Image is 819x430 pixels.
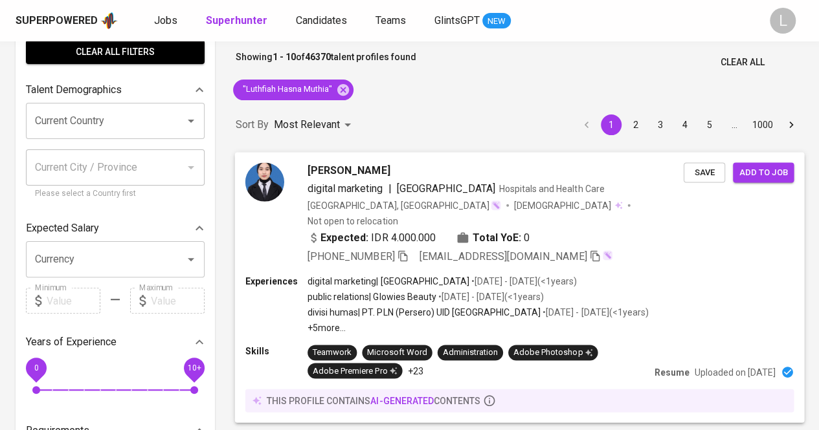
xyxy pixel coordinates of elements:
[26,334,117,350] p: Years of Experience
[574,114,803,135] nav: pagination navigation
[308,182,383,194] span: digital marketing
[655,365,690,378] p: Resume
[274,113,355,137] div: Most Relevant
[602,250,612,260] img: magic_wand.svg
[26,82,122,98] p: Talent Demographics
[206,14,267,27] b: Superhunter
[313,347,352,359] div: Teamwork
[407,364,423,377] p: +23
[436,290,544,303] p: • [DATE] - [DATE] ( <1 years )
[308,274,469,287] p: digital marketing | [GEOGRAPHIC_DATA]
[770,8,796,34] div: L
[499,183,604,193] span: Hospitals and Health Care
[675,114,695,135] button: Go to page 4
[625,114,646,135] button: Go to page 2
[267,394,480,407] p: this profile contains contents
[274,117,340,133] p: Most Relevant
[308,230,436,245] div: IDR 4.000.000
[443,347,498,359] div: Administration
[36,44,194,60] span: Clear All filters
[690,165,719,180] span: Save
[296,14,347,27] span: Candidates
[396,182,495,194] span: [GEOGRAPHIC_DATA]
[26,215,205,241] div: Expected Salary
[182,112,200,130] button: Open
[308,214,398,227] p: Not open to relocation
[748,114,777,135] button: Go to page 1000
[26,220,99,236] p: Expected Salary
[308,290,436,303] p: public relations | Glowies Beauty
[733,162,794,182] button: Add to job
[434,14,480,27] span: GlintsGPT
[308,199,501,211] div: [GEOGRAPHIC_DATA], [GEOGRAPHIC_DATA]
[236,153,803,422] a: [PERSON_NAME]digital marketing|[GEOGRAPHIC_DATA]Hospitals and Health Care[GEOGRAPHIC_DATA], [GEOG...
[491,200,501,210] img: magic_wand.svg
[376,14,406,27] span: Teams
[721,54,765,70] span: Clear All
[236,117,269,133] p: Sort By
[781,114,802,135] button: Go to next page
[233,83,340,96] span: "Luthfiah Hasna Muthia"
[434,13,511,29] a: GlintsGPT NEW
[308,306,541,319] p: divisi humas | PT. PLN (Persero) UID [GEOGRAPHIC_DATA]
[513,347,592,359] div: Adobe Photoshop
[245,274,308,287] p: Experiences
[739,165,787,180] span: Add to job
[236,50,416,74] p: Showing of talent profiles found
[367,347,427,359] div: Microsoft Word
[26,329,205,355] div: Years of Experience
[699,114,720,135] button: Go to page 5
[206,13,270,29] a: Superhunter
[313,365,397,377] div: Adobe Premiere Pro
[308,321,649,334] p: +5 more ...
[154,14,177,27] span: Jobs
[305,52,331,62] b: 46370
[388,180,391,196] span: |
[26,77,205,103] div: Talent Demographics
[245,162,284,201] img: 7745295f1fe94791bacc6e5e4d498f67.jpg
[245,345,308,358] p: Skills
[320,230,368,245] b: Expected:
[514,199,612,211] span: [DEMOGRAPHIC_DATA]
[370,395,433,405] span: AI-generated
[420,250,587,262] span: [EMAIL_ADDRESS][DOMAIN_NAME]
[182,250,200,268] button: Open
[154,13,180,29] a: Jobs
[151,288,205,314] input: Value
[26,40,205,64] button: Clear All filters
[482,15,511,28] span: NEW
[376,13,409,29] a: Teams
[308,250,394,262] span: [PHONE_NUMBER]
[524,230,530,245] span: 0
[16,11,118,30] a: Superpoweredapp logo
[684,162,725,182] button: Save
[296,13,350,29] a: Candidates
[47,288,100,314] input: Value
[233,80,353,100] div: "Luthfiah Hasna Muthia"
[273,52,296,62] b: 1 - 10
[100,11,118,30] img: app logo
[695,365,776,378] p: Uploaded on [DATE]
[469,274,577,287] p: • [DATE] - [DATE] ( <1 years )
[35,188,196,200] p: Please select a Country first
[16,14,98,28] div: Superpowered
[187,363,201,372] span: 10+
[650,114,671,135] button: Go to page 3
[308,162,390,178] span: [PERSON_NAME]
[715,50,770,74] button: Clear All
[541,306,648,319] p: • [DATE] - [DATE] ( <1 years )
[601,114,622,135] button: page 1
[34,363,38,372] span: 0
[473,230,521,245] b: Total YoE:
[724,118,745,131] div: …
